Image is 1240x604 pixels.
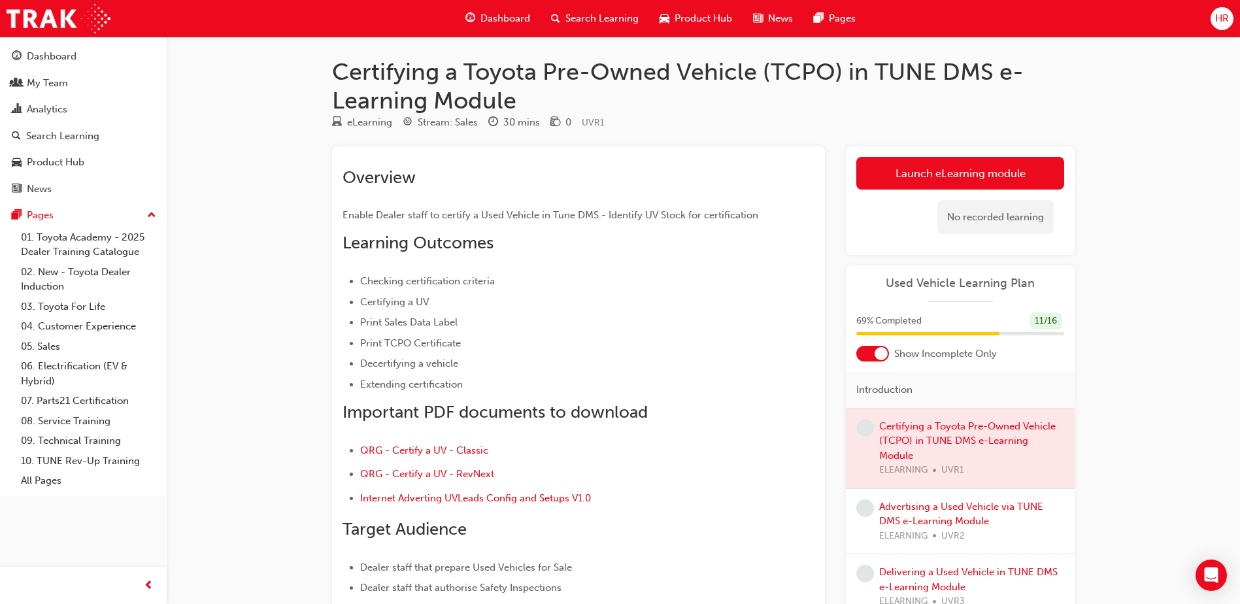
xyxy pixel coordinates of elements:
[856,499,874,517] span: learningRecordVerb_NONE-icon
[26,129,99,144] div: Search Learning
[503,115,540,130] div: 30 mins
[347,115,392,130] div: eLearning
[27,49,76,64] div: Dashboard
[1211,7,1233,30] button: HR
[7,4,110,33] img: Trak
[12,210,22,222] span: pages-icon
[16,356,161,391] a: 06. Electrification (EV & Hybrid)
[565,115,571,130] div: 0
[941,529,965,544] span: UVR2
[27,76,68,91] div: My Team
[480,11,530,26] span: Dashboard
[856,157,1064,190] a: Launch eLearning module
[16,451,161,471] a: 10. TUNE Rev-Up Training
[675,11,732,26] span: Product Hub
[12,104,22,116] span: chart-icon
[565,11,639,26] span: Search Learning
[856,419,874,437] span: learningRecordVerb_NONE-icon
[360,275,495,287] span: Checking certification criteria
[5,177,161,201] a: News
[16,227,161,262] a: 01. Toyota Academy - 2025 Dealer Training Catalogue
[16,262,161,297] a: 02. New - Toyota Dealer Induction
[144,578,154,594] span: prev-icon
[803,5,866,32] a: pages-iconPages
[5,42,161,203] button: DashboardMy TeamAnalyticsSearch LearningProduct HubNews
[582,117,605,128] span: Learning resource code
[332,58,1075,114] h1: Certifying a Toyota Pre-Owned Vehicle (TCPO) in TUNE DMS e-Learning Module
[12,131,21,143] span: search-icon
[360,468,494,480] a: QRG - Certify a UV - RevNext
[332,114,392,131] div: Type
[879,529,928,544] span: ELEARNING
[541,5,649,32] a: search-iconSearch Learning
[879,566,1058,593] a: Delivering a Used Vehicle in TUNE DMS e-Learning Module
[856,565,874,582] span: learningRecordVerb_NONE-icon
[360,445,488,456] a: QRG - Certify a UV - Classic
[403,117,412,129] span: target-icon
[343,209,758,221] span: Enable Dealer staff to certify a Used Vehicle in Tune DMS.- Identify UV Stock for certification
[12,184,22,195] span: news-icon
[343,233,494,253] span: Learning Outcomes
[894,346,997,361] span: Show Incomplete Only
[360,582,561,594] span: Dealer staff that authorise Safety Inspections
[12,51,22,63] span: guage-icon
[12,157,22,169] span: car-icon
[5,97,161,122] a: Analytics
[5,71,161,95] a: My Team
[856,382,913,397] span: Introduction
[16,431,161,451] a: 09. Technical Training
[332,117,342,129] span: learningResourceType_ELEARNING-icon
[5,150,161,175] a: Product Hub
[753,10,763,27] span: news-icon
[856,276,1064,291] a: Used Vehicle Learning Plan
[768,11,793,26] span: News
[16,471,161,491] a: All Pages
[16,316,161,337] a: 04. Customer Experience
[360,492,591,504] a: Internet Adverting UVLeads Config and Setups V1.0
[465,10,475,27] span: guage-icon
[16,337,161,357] a: 05. Sales
[743,5,803,32] a: news-iconNews
[360,358,458,369] span: Decertifying a vehicle
[360,562,572,573] span: Dealer staff that prepare Used Vehicles for Sale
[16,297,161,317] a: 03. Toyota For Life
[856,314,922,329] span: 69 % Completed
[16,391,161,411] a: 07. Parts21 Certification
[16,411,161,431] a: 08. Service Training
[418,115,478,130] div: Stream: Sales
[879,501,1043,528] a: Advertising a Used Vehicle via TUNE DMS e-Learning Module
[360,316,458,328] span: Print Sales Data Label
[1215,11,1229,26] span: HR
[27,208,54,223] div: Pages
[5,203,161,227] button: Pages
[147,207,156,224] span: up-icon
[343,402,648,422] span: Important PDF documents to download
[649,5,743,32] a: car-iconProduct Hub
[1030,312,1062,330] div: 11 / 16
[455,5,541,32] a: guage-iconDashboard
[27,102,67,117] div: Analytics
[488,117,498,129] span: clock-icon
[488,114,540,131] div: Duration
[403,114,478,131] div: Stream
[550,114,571,131] div: Price
[12,78,22,90] span: people-icon
[660,10,669,27] span: car-icon
[829,11,856,26] span: Pages
[343,519,467,539] span: Target Audience
[360,296,429,308] span: Certifying a UV
[343,167,416,188] span: Overview
[551,10,560,27] span: search-icon
[814,10,824,27] span: pages-icon
[550,117,560,129] span: money-icon
[27,155,84,170] div: Product Hub
[360,378,463,390] span: Extending certification
[937,200,1054,235] div: No recorded learning
[360,337,461,349] span: Print TCPO Certificate
[1196,560,1227,591] div: Open Intercom Messenger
